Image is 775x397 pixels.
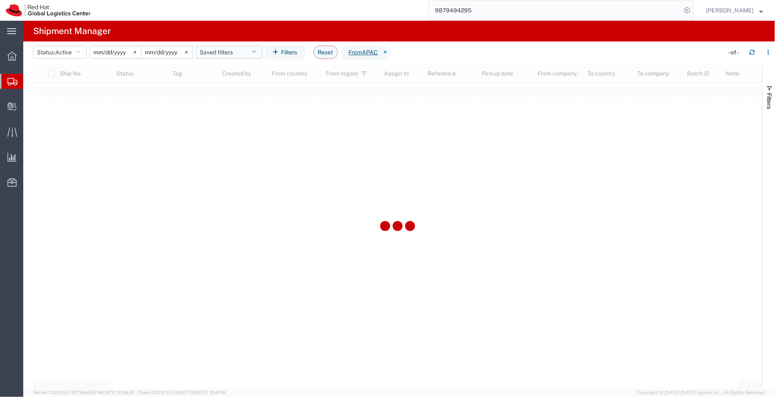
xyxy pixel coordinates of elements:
[142,46,193,58] input: Not set
[33,21,111,41] h4: Shipment Manager
[33,46,87,59] button: Status:Active
[637,389,765,396] span: Copyright © [DATE]-[DATE] Agistix Inc., All Rights Reserved
[766,93,773,109] span: Filters
[706,5,763,15] button: [PERSON_NAME]
[341,46,381,59] span: From APAC
[138,390,226,395] span: Client: 2025.16.0-8fc0770
[313,46,338,59] button: Reset
[265,46,305,59] button: Filters
[102,390,134,395] span: [DATE] 10:56:16
[429,0,681,20] input: Search for shipment number, reference number
[33,390,134,395] span: Server: 2025.16.0-82789e55714
[6,4,90,17] img: logo
[349,48,362,57] i: From
[90,46,141,58] input: Not set
[706,6,753,15] span: Pallav Sen Gupta
[193,390,226,395] span: [DATE] 10:40:19
[55,49,72,56] span: Active
[728,48,743,57] div: - of -
[196,46,262,59] button: Saved filters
